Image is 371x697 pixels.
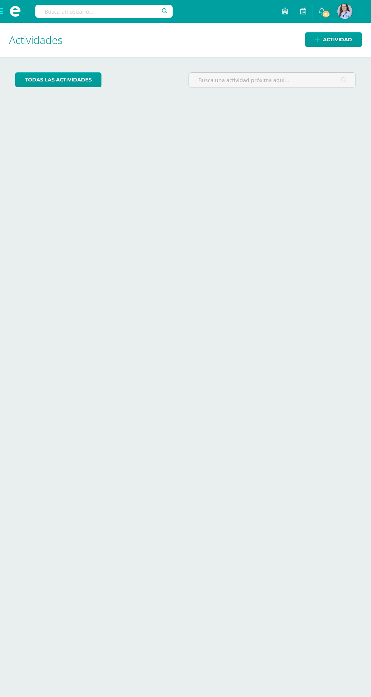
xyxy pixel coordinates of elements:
[35,5,173,18] input: Busca un usuario...
[337,4,352,19] img: 6b2a22d55b414d4f55c89939e02c2f09.png
[322,10,330,18] span: 303
[323,33,352,47] span: Actividad
[189,73,355,88] input: Busca una actividad próxima aquí...
[15,72,101,87] a: todas las Actividades
[9,23,362,57] h1: Actividades
[305,32,362,47] a: Actividad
